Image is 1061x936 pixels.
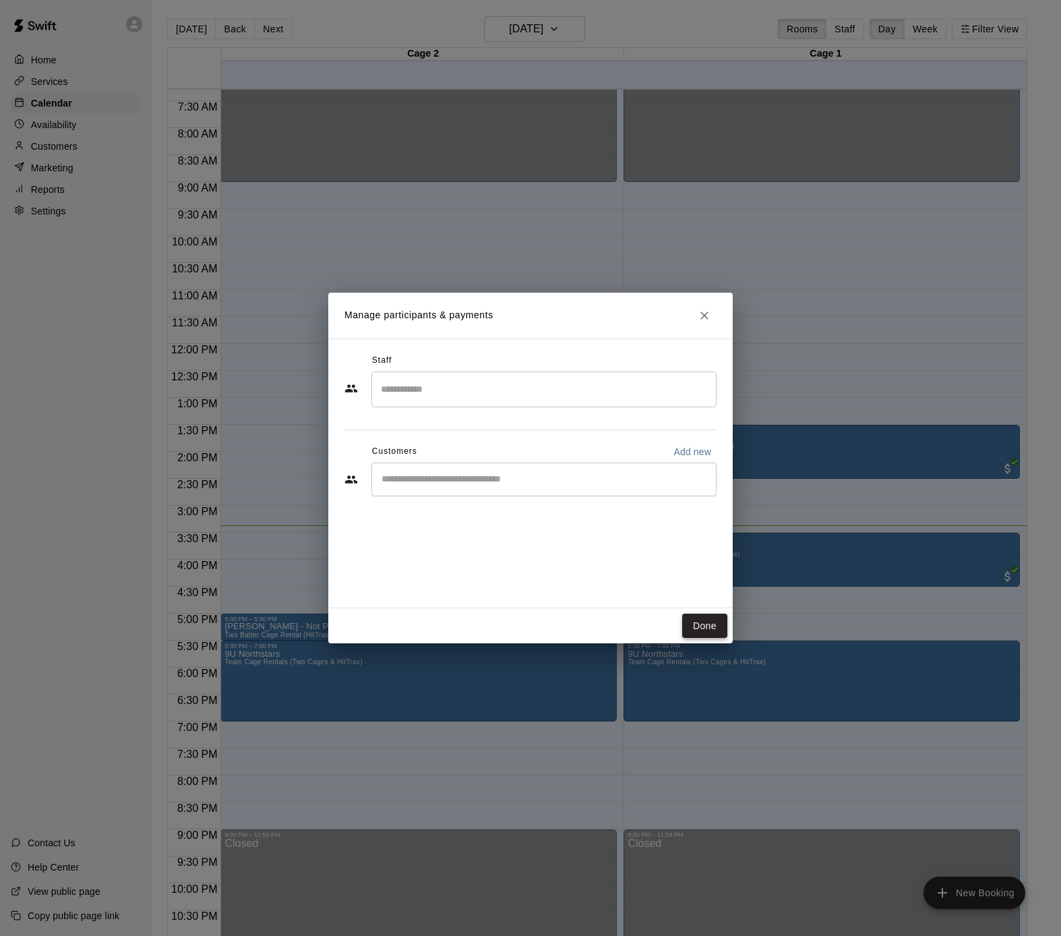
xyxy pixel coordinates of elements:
button: Done [682,614,727,639]
div: Start typing to search customers... [371,463,717,496]
div: Search staff [371,372,717,407]
span: Staff [372,350,392,372]
p: Add new [673,445,711,459]
p: Manage participants & payments [344,308,493,322]
span: Customers [372,441,417,463]
button: Add new [668,441,717,463]
button: Close [692,303,717,328]
svg: Staff [344,382,358,395]
svg: Customers [344,473,358,486]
